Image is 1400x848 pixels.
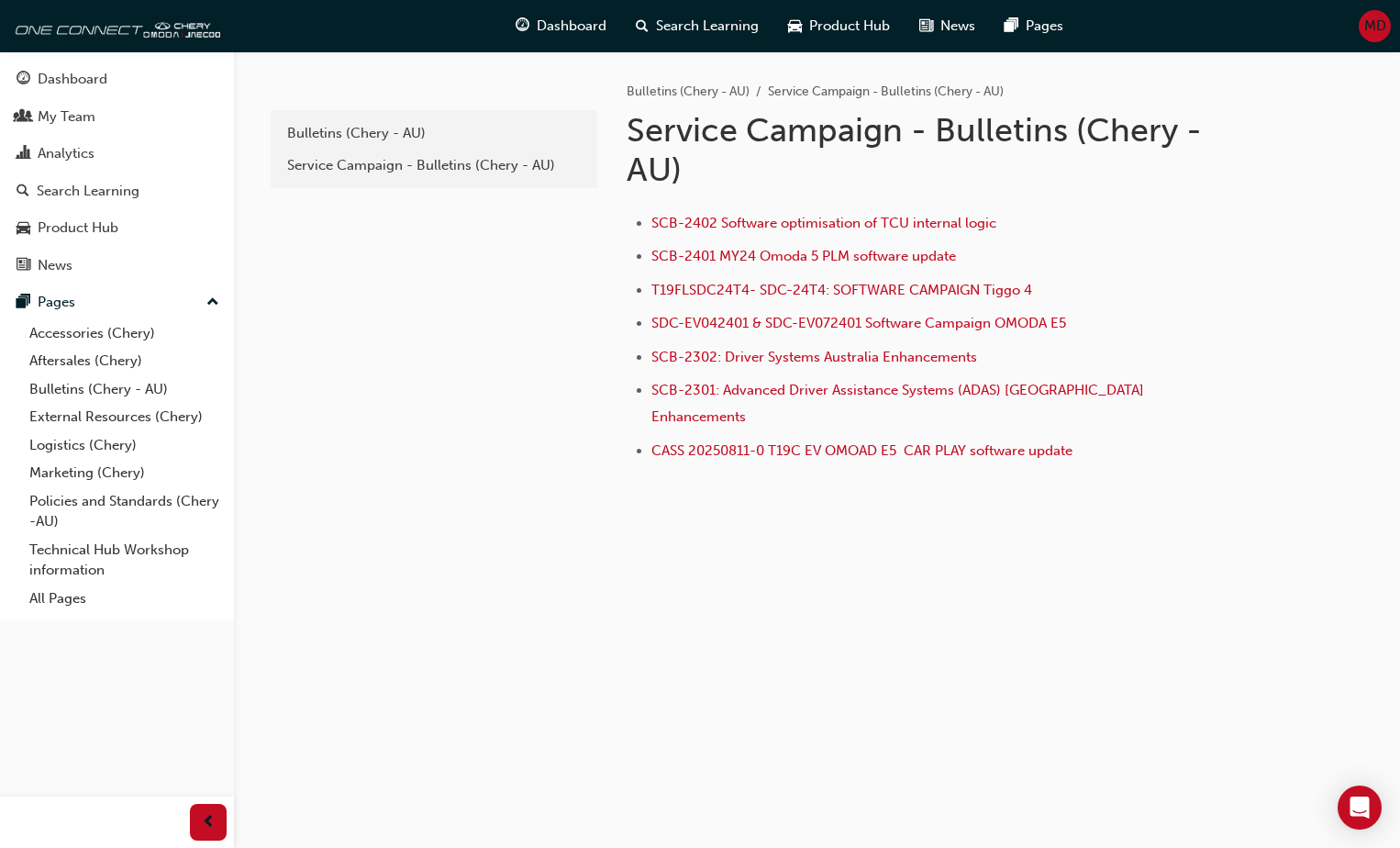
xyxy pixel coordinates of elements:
[38,292,75,313] div: Pages
[516,15,529,38] span: guage-icon
[773,7,905,45] a: car-iconProduct Hub
[7,62,227,96] a: Dashboard
[809,16,890,37] span: Product Hub
[38,69,107,90] div: Dashboard
[7,137,227,171] a: Analytics
[7,174,227,208] a: Search Learning
[22,431,227,460] a: Logistics (Chery)
[22,585,227,613] a: All Pages
[651,315,1066,331] a: SDC-EV042401 & SDC-EV072401 Software Campaign OMODA E5
[651,349,977,365] a: SCB-2302: Driver Systems Australia Enhancements
[38,255,72,276] div: News
[627,110,1228,190] h1: Service Campaign - Bulletins (Chery - AU)
[17,146,30,162] span: chart-icon
[1364,16,1386,37] span: MD
[651,248,956,264] a: SCB-2401 MY24 Omoda 5 PLM software update
[621,7,773,45] a: search-iconSearch Learning
[990,7,1078,45] a: pages-iconPages
[206,291,219,315] span: up-icon
[278,117,590,150] a: Bulletins (Chery - AU)
[1359,10,1391,42] button: MD
[1026,16,1063,37] span: Pages
[22,487,227,536] a: Policies and Standards (Chery -AU)
[1005,15,1018,38] span: pages-icon
[22,375,227,404] a: Bulletins (Chery - AU)
[636,15,649,38] span: search-icon
[22,347,227,375] a: Aftersales (Chery)
[38,143,94,164] div: Analytics
[7,249,227,283] a: News
[788,15,802,38] span: car-icon
[37,181,139,202] div: Search Learning
[22,403,227,431] a: External Resources (Chery)
[17,220,30,237] span: car-icon
[278,150,590,182] a: Service Campaign - Bulletins (Chery - AU)
[651,442,1072,459] a: CASS 20250811-0 T19C EV OMOAD E5 CAR PLAY software update
[537,16,606,37] span: Dashboard
[17,295,30,311] span: pages-icon
[17,72,30,88] span: guage-icon
[501,7,621,45] a: guage-iconDashboard
[17,184,29,200] span: search-icon
[7,285,227,319] button: Pages
[17,109,30,126] span: people-icon
[1338,786,1382,830] div: Open Intercom Messenger
[38,218,118,239] div: Product Hub
[940,16,975,37] span: News
[905,7,990,45] a: news-iconNews
[287,155,581,176] div: Service Campaign - Bulletins (Chery - AU)
[22,536,227,585] a: Technical Hub Workshop information
[651,382,1148,425] a: SCB-2301: Advanced Driver Assistance Systems (ADAS) [GEOGRAPHIC_DATA] Enhancements
[7,59,227,285] button: DashboardMy TeamAnalyticsSearch LearningProduct HubNews
[7,211,227,245] a: Product Hub
[7,100,227,134] a: My Team
[919,15,933,38] span: news-icon
[287,123,581,144] div: Bulletins (Chery - AU)
[17,258,30,274] span: news-icon
[22,319,227,348] a: Accessories (Chery)
[651,282,1032,298] a: T19FLSDC24T4- SDC-24T4: SOFTWARE CAMPAIGN Tiggo 4
[38,106,95,128] div: My Team
[627,84,750,99] a: Bulletins (Chery - AU)
[651,215,996,231] a: SCB-2402 Software optimisation of TCU internal logic
[22,459,227,487] a: Marketing (Chery)
[9,7,220,44] img: oneconnect
[656,16,759,37] span: Search Learning
[768,82,1004,103] li: Service Campaign - Bulletins (Chery - AU)
[202,811,216,834] span: prev-icon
